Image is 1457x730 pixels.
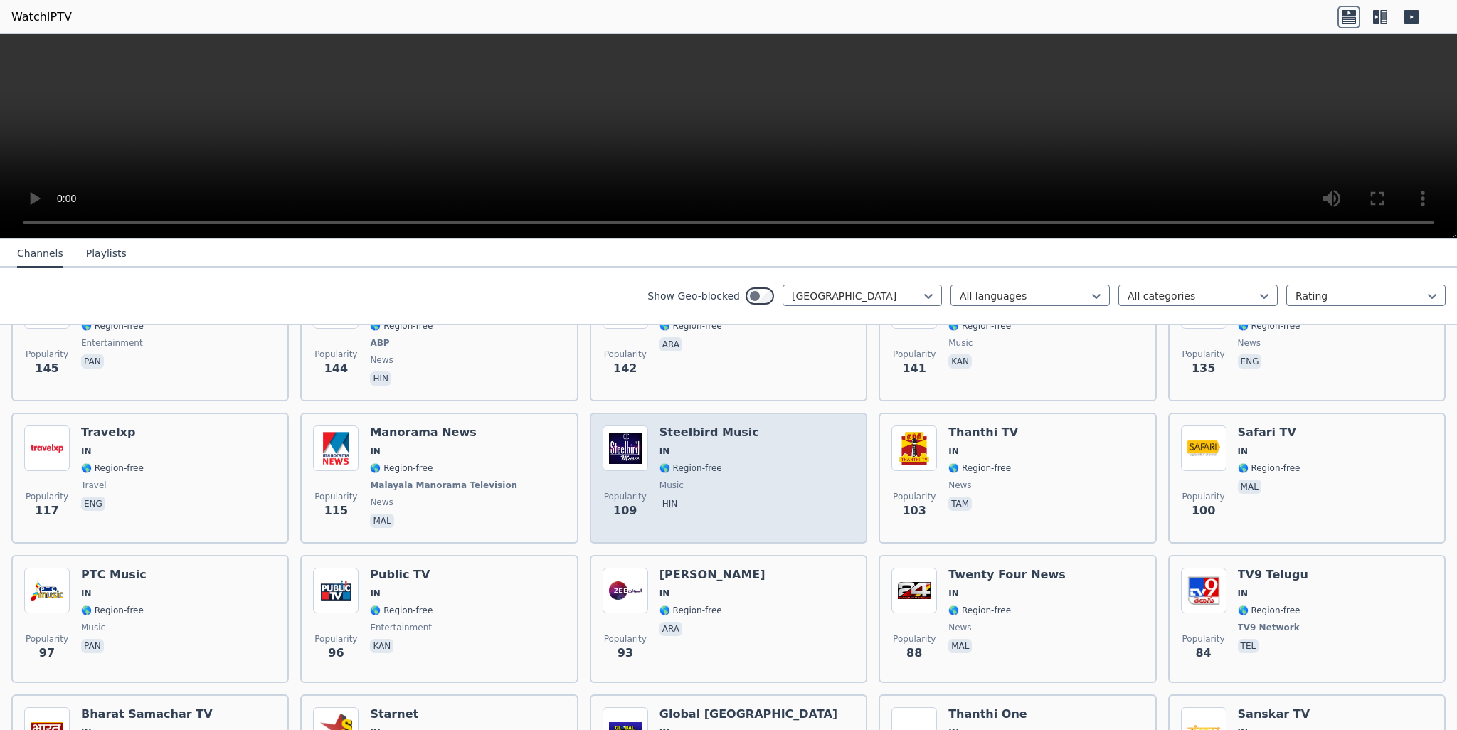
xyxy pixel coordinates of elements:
[1182,349,1225,360] span: Popularity
[35,502,58,519] span: 117
[948,462,1011,474] span: 🌎 Region-free
[81,480,107,491] span: travel
[324,502,348,519] span: 115
[86,240,127,268] button: Playlists
[39,645,55,662] span: 97
[370,354,393,366] span: news
[370,514,393,528] p: mal
[81,320,144,332] span: 🌎 Region-free
[26,491,68,502] span: Popularity
[1238,480,1261,494] p: mal
[328,645,344,662] span: 96
[618,645,633,662] span: 93
[1238,639,1259,653] p: tel
[313,425,359,471] img: Manorama News
[81,605,144,616] span: 🌎 Region-free
[81,639,104,653] p: pan
[370,462,433,474] span: 🌎 Region-free
[370,320,433,332] span: 🌎 Region-free
[1182,491,1225,502] span: Popularity
[948,320,1011,332] span: 🌎 Region-free
[948,568,1066,582] h6: Twenty Four News
[81,588,92,599] span: IN
[35,360,58,377] span: 145
[1238,425,1300,440] h6: Safari TV
[1192,360,1215,377] span: 135
[604,633,647,645] span: Popularity
[1182,633,1225,645] span: Popularity
[659,568,765,582] h6: [PERSON_NAME]
[659,480,684,491] span: music
[314,633,357,645] span: Popularity
[370,497,393,508] span: news
[1238,588,1249,599] span: IN
[313,568,359,613] img: Public TV
[893,349,936,360] span: Popularity
[948,605,1011,616] span: 🌎 Region-free
[81,497,105,511] p: eng
[1181,425,1226,471] img: Safari TV
[1238,568,1308,582] h6: TV9 Telugu
[659,588,670,599] span: IN
[659,707,837,721] h6: Global [GEOGRAPHIC_DATA]
[81,354,104,369] p: pan
[81,622,105,633] span: music
[1238,605,1300,616] span: 🌎 Region-free
[26,633,68,645] span: Popularity
[659,497,681,511] p: hin
[948,354,972,369] p: kan
[370,425,520,440] h6: Manorama News
[659,445,670,457] span: IN
[659,462,722,474] span: 🌎 Region-free
[603,568,648,613] img: Zee Alwan
[902,502,926,519] span: 103
[891,568,937,613] img: Twenty Four News
[613,502,637,519] span: 109
[659,605,722,616] span: 🌎 Region-free
[906,645,922,662] span: 88
[314,349,357,360] span: Popularity
[659,622,682,636] p: ara
[659,425,759,440] h6: Steelbird Music
[370,707,433,721] h6: Starnet
[370,445,381,457] span: IN
[1238,462,1300,474] span: 🌎 Region-free
[893,491,936,502] span: Popularity
[948,639,972,653] p: mal
[1238,622,1300,633] span: TV9 Network
[893,633,936,645] span: Popularity
[81,337,143,349] span: entertainment
[370,568,433,582] h6: Public TV
[948,497,972,511] p: tam
[81,462,144,474] span: 🌎 Region-free
[370,480,517,491] span: Malayala Manorama Television
[370,371,391,386] p: hin
[948,622,971,633] span: news
[604,349,647,360] span: Popularity
[613,360,637,377] span: 142
[324,360,348,377] span: 144
[24,425,70,471] img: Travelxp
[659,337,682,351] p: ara
[314,491,357,502] span: Popularity
[891,425,937,471] img: Thanthi TV
[370,588,381,599] span: IN
[604,491,647,502] span: Popularity
[1195,645,1211,662] span: 84
[370,622,432,633] span: entertainment
[603,425,648,471] img: Steelbird Music
[659,320,722,332] span: 🌎 Region-free
[81,707,213,721] h6: Bharat Samachar TV
[17,240,63,268] button: Channels
[26,349,68,360] span: Popularity
[948,445,959,457] span: IN
[1238,337,1261,349] span: news
[902,360,926,377] span: 141
[81,568,147,582] h6: PTC Music
[647,289,740,303] label: Show Geo-blocked
[24,568,70,613] img: PTC Music
[948,588,959,599] span: IN
[948,425,1018,440] h6: Thanthi TV
[1238,354,1262,369] p: eng
[948,707,1027,721] h6: Thanthi One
